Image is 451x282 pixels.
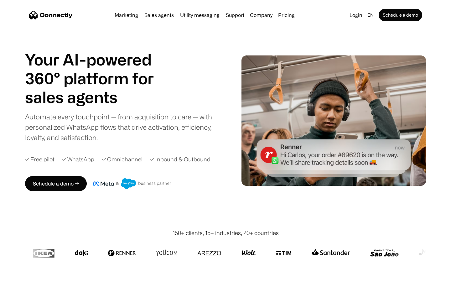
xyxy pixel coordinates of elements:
[365,11,377,19] div: en
[248,11,274,19] div: Company
[25,88,169,107] h1: sales agents
[250,11,272,19] div: Company
[25,50,169,88] h1: Your AI-powered 360° platform for
[276,13,297,18] a: Pricing
[25,88,169,107] div: 1 of 4
[112,13,141,18] a: Marketing
[25,155,54,164] div: ✓ Free pilot
[25,112,222,143] div: Automate every touchpoint — from acquisition to care — with personalized WhatsApp flows that driv...
[142,13,176,18] a: Sales agents
[379,9,422,21] a: Schedule a demo
[6,270,38,280] aside: Language selected: English
[347,11,365,19] a: Login
[13,271,38,280] ul: Language list
[62,155,94,164] div: ✓ WhatsApp
[25,176,87,191] a: Schedule a demo →
[93,178,171,189] img: Meta and Salesforce business partner badge.
[178,13,222,18] a: Utility messaging
[29,10,73,20] a: home
[25,88,169,107] div: carousel
[367,11,374,19] div: en
[150,155,210,164] div: ✓ Inbound & Outbound
[223,13,247,18] a: Support
[102,155,143,164] div: ✓ Omnichannel
[173,229,279,237] div: 150+ clients, 15+ industries, 20+ countries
